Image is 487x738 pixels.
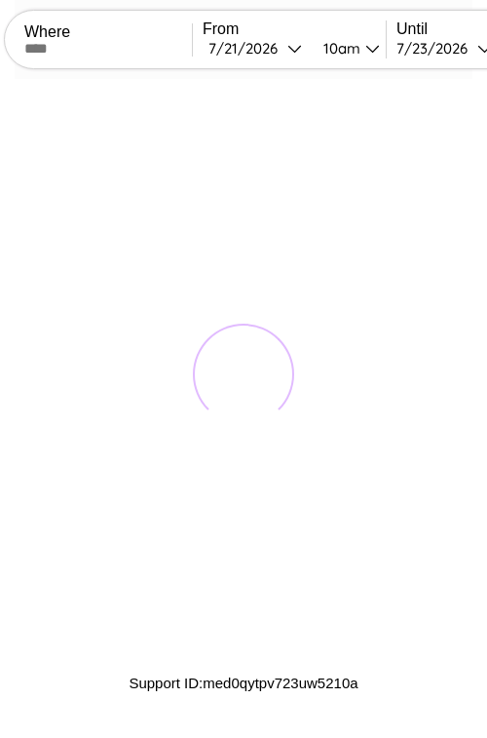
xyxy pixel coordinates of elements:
[308,38,386,58] button: 10am
[314,39,365,58] div: 10am
[24,23,192,41] label: Where
[396,39,477,58] div: 7 / 23 / 2026
[129,670,357,696] p: Support ID: med0qytpv723uw5210a
[208,39,287,58] div: 7 / 21 / 2026
[203,20,386,38] label: From
[203,38,308,58] button: 7/21/2026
